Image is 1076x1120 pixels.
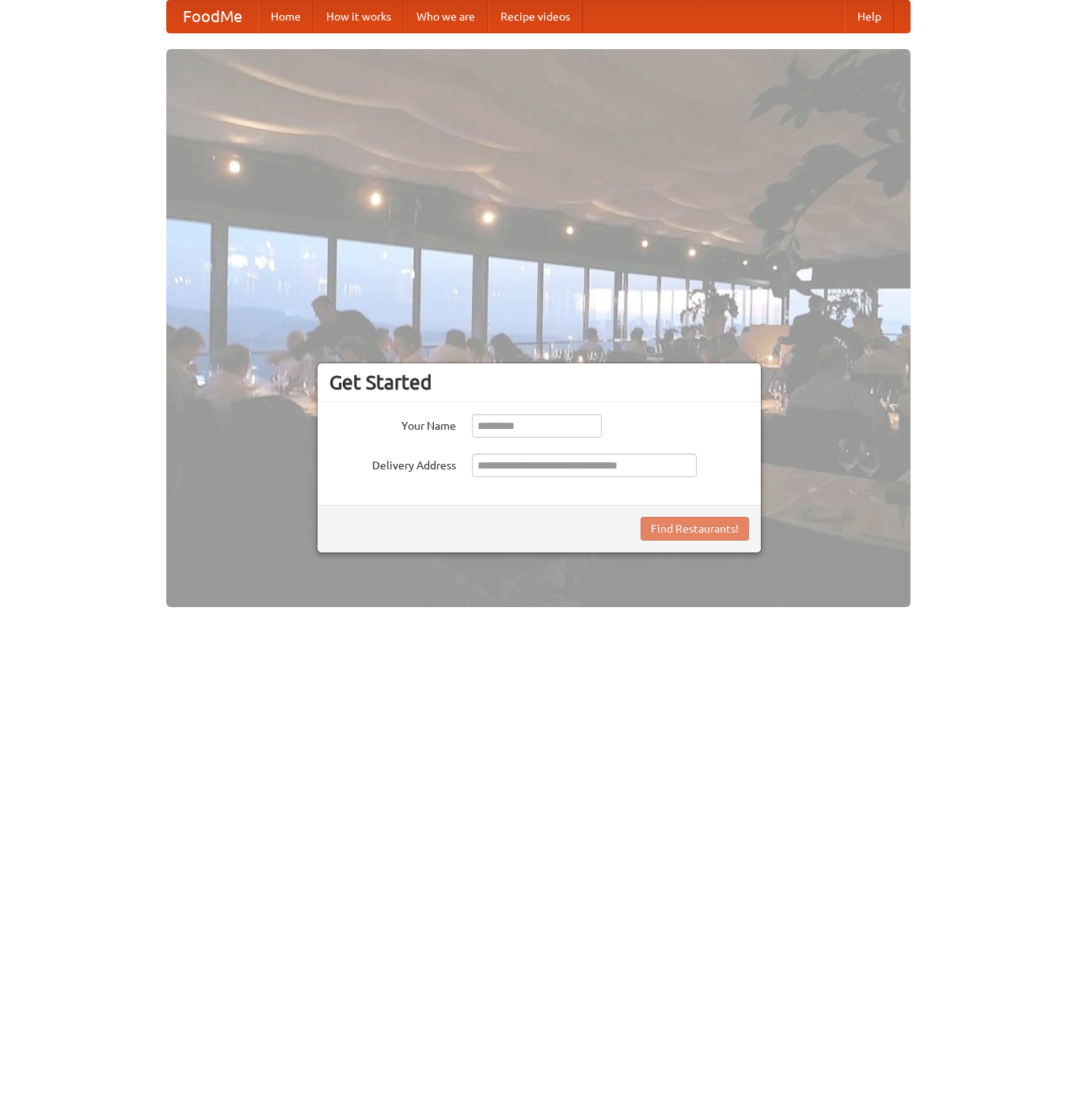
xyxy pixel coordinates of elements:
[641,517,749,541] button: Find Restaurants!
[845,1,894,32] a: Help
[167,1,258,32] a: FoodMe
[314,1,404,32] a: How it works
[488,1,583,32] a: Recipe videos
[329,414,456,434] label: Your Name
[258,1,314,32] a: Home
[329,370,749,394] h3: Get Started
[404,1,488,32] a: Who we are
[329,454,456,473] label: Delivery Address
